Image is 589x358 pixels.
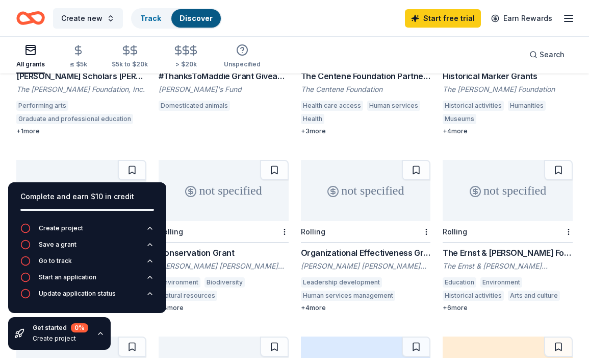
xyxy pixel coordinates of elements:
[39,290,116,298] div: Update application status
[159,160,289,312] a: not specifiedRollingConservation Grant[PERSON_NAME] [PERSON_NAME] FoundationEnvironmentBiodiversi...
[16,101,68,111] div: Performing arts
[485,9,558,28] a: Earn Rewards
[16,6,45,30] a: Home
[508,291,560,301] div: Arts and culture
[301,291,395,301] div: Human services management
[159,304,289,312] div: + 4 more
[301,277,382,288] div: Leadership development
[159,84,289,94] div: [PERSON_NAME]'s Fund
[159,261,289,271] div: [PERSON_NAME] [PERSON_NAME] Foundation
[172,40,199,74] button: > $20k
[16,114,133,124] div: Graduate and professional education
[443,160,573,221] div: not specified
[301,160,431,221] div: not specified
[301,304,431,312] div: + 4 more
[140,14,161,22] a: Track
[159,101,230,111] div: Domesticated animals
[131,8,222,29] button: TrackDiscover
[159,277,200,288] div: Environment
[20,190,154,203] div: Complete and earn $10 in credit
[39,241,76,249] div: Save a grant
[53,8,123,29] button: Create new
[443,277,476,288] div: Education
[405,9,481,28] a: Start free trial
[443,114,476,124] div: Museums
[20,256,154,272] button: Go to track
[224,60,261,68] div: Unspecified
[367,101,420,111] div: Human services
[159,70,289,82] div: #ThanksToMaddie Grant Giveaways
[480,277,522,288] div: Environment
[443,70,573,82] div: Historical Marker Grants
[443,304,573,312] div: + 6 more
[180,14,213,22] a: Discover
[301,84,431,94] div: The Centene Foundation
[443,127,573,135] div: + 4 more
[71,323,88,332] div: 0 %
[20,223,154,240] button: Create project
[33,323,88,332] div: Get started
[301,101,363,111] div: Health care access
[39,273,96,281] div: Start an application
[20,272,154,289] button: Start an application
[443,247,573,259] div: The Ernst & [PERSON_NAME] Foundation Grant
[301,261,431,271] div: [PERSON_NAME] [PERSON_NAME] Foundation
[301,114,324,124] div: Health
[69,40,87,74] button: ≤ $5k
[443,101,504,111] div: Historical activities
[301,70,431,82] div: The Centene Foundation Partners Program
[301,247,431,259] div: Organizational Effectiveness Grant
[204,277,245,288] div: Biodiversity
[172,60,199,68] div: > $20k
[159,247,289,259] div: Conservation Grant
[301,127,431,135] div: + 3 more
[69,60,87,68] div: ≤ $5k
[16,40,45,74] button: All grants
[16,84,146,94] div: The [PERSON_NAME] Foundation, Inc.
[16,60,45,68] div: All grants
[112,40,148,74] button: $5k to $20k
[159,291,217,301] div: Natural resources
[443,227,467,236] div: Rolling
[33,335,88,343] div: Create project
[16,70,146,82] div: [PERSON_NAME] Scholars [PERSON_NAME]
[521,44,573,65] button: Search
[20,240,154,256] button: Save a grant
[443,84,573,94] div: The [PERSON_NAME] Foundation
[16,160,146,312] a: not specifiedRollingPublic Welfare Foundation GrantPublic Welfare FoundationJustice rightsCrime p...
[224,40,261,74] button: Unspecified
[16,160,146,221] div: not specified
[20,289,154,305] button: Update application status
[39,257,72,265] div: Go to track
[61,12,103,25] span: Create new
[39,224,83,232] div: Create project
[301,160,431,312] a: not specifiedRollingOrganizational Effectiveness Grant[PERSON_NAME] [PERSON_NAME] FoundationLeade...
[540,49,565,61] span: Search
[443,261,573,271] div: The Ernst & [PERSON_NAME] Foundation
[159,160,289,221] div: not specified
[508,101,546,111] div: Humanities
[301,227,325,236] div: Rolling
[16,127,146,135] div: + 1 more
[443,291,504,301] div: Historical activities
[112,60,148,68] div: $5k to $20k
[443,160,573,312] a: not specifiedRollingThe Ernst & [PERSON_NAME] Foundation GrantThe Ernst & [PERSON_NAME] Foundatio...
